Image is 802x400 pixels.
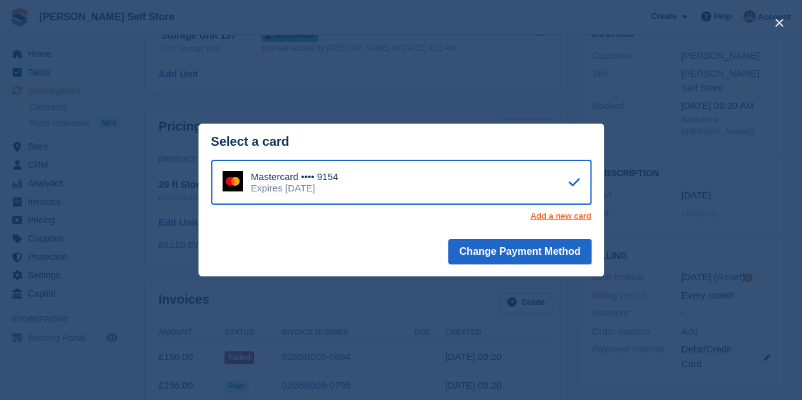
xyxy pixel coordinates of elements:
div: Mastercard •••• 9154 [251,171,339,183]
button: Change Payment Method [448,239,591,264]
button: close [769,13,789,33]
img: Mastercard Logo [223,171,243,191]
div: Select a card [211,134,592,149]
div: Expires [DATE] [251,183,339,194]
a: Add a new card [530,211,591,221]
